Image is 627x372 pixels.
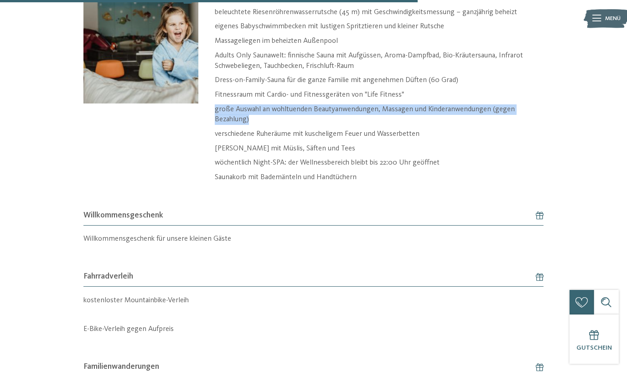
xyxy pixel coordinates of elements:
[215,51,544,71] p: Adults Only Saunawelt: finnische Sauna mit Aufgüssen, Aroma-Dampfbad, Bio-Kräutersauna, Infrarot ...
[83,324,544,335] p: E-Bike-Verleih gegen Aufpreis
[215,104,544,125] p: große Auswahl an wohltuenden Beautyanwendungen, Massagen und Kinderanwendungen (gegen Bezahlung)
[83,295,544,306] p: kostenloster Mountainbike-Verleih
[576,345,612,351] span: Gutschein
[215,172,544,183] p: Saunakorb mit Bademänteln und Handtüchern
[83,234,544,244] p: Willkommensgeschenk für unsere kleinen Gäste
[215,144,544,154] p: [PERSON_NAME] mit Müslis, Säften und Tees
[215,158,544,168] p: wöchentlich Night-SPA: der Wellnessbereich bleibt bis 22:00 Uhr geöffnet
[215,75,544,86] p: Dress-on-Family-Sauna für die ganze Familie mit angenehmen Düften (60 Grad)
[215,7,544,18] p: beleuchtete Riesenröhrenwasserrutsche (45 m) mit Geschwindigkeitsmessung – ganzjährig beheizt
[83,271,133,282] span: Fahrradverleih
[215,21,544,32] p: eigenes Babyschwimmbecken mit lustigen Spritztieren und kleiner Rutsche
[215,129,544,139] p: verschiedene Ruheräume mit kuscheligem Feuer und Wasserbetten
[215,36,544,46] p: Massageliegen im beheizten Außenpool
[83,210,163,221] span: Willkommensgeschenk
[215,90,544,100] p: Fitnessraum mit Cardio- und Fitnessgeräten von "Life Fitness"
[570,315,619,364] a: Gutschein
